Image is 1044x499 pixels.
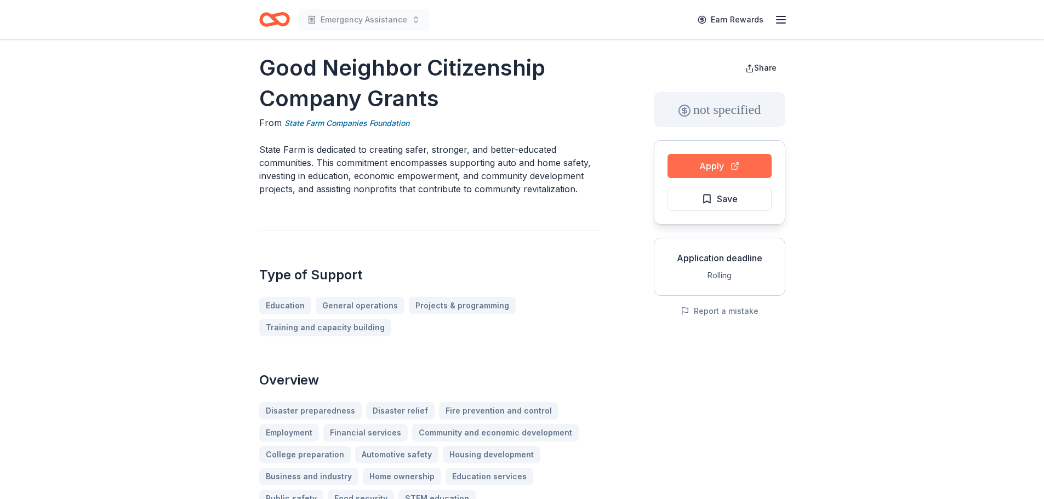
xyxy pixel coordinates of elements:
[299,9,429,31] button: Emergency Assistance
[409,297,516,314] a: Projects & programming
[663,269,776,282] div: Rolling
[654,92,785,127] div: not specified
[259,297,311,314] a: Education
[321,13,407,26] span: Emergency Assistance
[259,143,601,196] p: State Farm is dedicated to creating safer, stronger, and better-educated communities. This commit...
[284,117,409,130] a: State Farm Companies Foundation
[259,371,601,389] h2: Overview
[663,251,776,265] div: Application deadline
[754,63,777,72] span: Share
[668,154,772,178] button: Apply
[259,319,391,336] a: Training and capacity building
[259,266,601,284] h2: Type of Support
[717,192,738,206] span: Save
[737,57,785,79] button: Share
[316,297,404,314] a: General operations
[668,187,772,211] button: Save
[259,7,290,32] a: Home
[681,305,758,318] button: Report a mistake
[259,53,601,114] h1: Good Neighbor Citizenship Company Grants
[691,10,770,30] a: Earn Rewards
[259,116,601,130] div: From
